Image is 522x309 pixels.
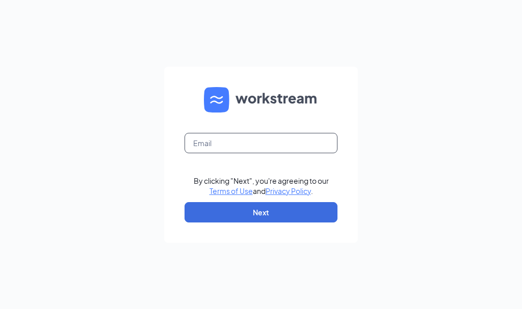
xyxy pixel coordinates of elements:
[204,87,318,113] img: WS logo and Workstream text
[266,186,311,195] a: Privacy Policy
[210,186,253,195] a: Terms of Use
[185,133,337,153] input: Email
[194,176,329,196] div: By clicking "Next", you're agreeing to our and .
[185,202,337,222] button: Next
